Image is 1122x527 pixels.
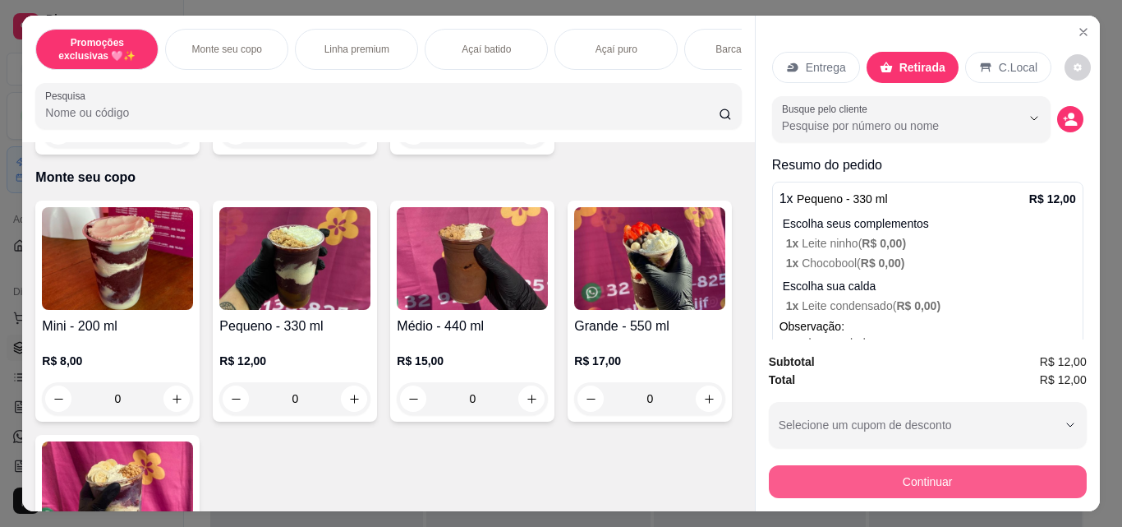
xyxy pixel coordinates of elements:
span: 1 x [786,237,802,250]
p: R$ 12,00 [219,353,370,369]
input: Busque pelo cliente [782,118,995,134]
p: Açaí batido [462,43,511,56]
h4: Pequeno - 330 ml [219,317,370,336]
p: Entrega [806,59,846,76]
p: R$ 8,00 [42,353,193,369]
div: granola,granulado [779,335,1076,351]
p: R$ 15,00 [397,353,548,369]
p: C.Local [999,59,1037,76]
p: Barca de açaí [715,43,776,56]
img: product-image [42,207,193,310]
p: Linha premium [324,43,389,56]
span: R$ 0,00 ) [862,237,906,250]
img: product-image [574,207,725,310]
p: Açaí puro [595,43,637,56]
p: Observação: [779,318,1076,335]
strong: Total [769,373,795,386]
h4: Médio - 440 ml [397,317,548,336]
p: Resumo do pedido [772,155,1083,175]
button: decrease-product-quantity [1057,106,1083,132]
span: 1 x [786,257,802,270]
label: Pesquisa [45,89,91,103]
p: Chocobool ( [786,255,1076,271]
button: Continuar [769,465,1087,498]
span: R$ 12,00 [1040,353,1087,371]
input: Pesquisa [45,104,719,121]
span: 1 x [786,299,802,312]
p: Escolha sua calda [783,278,1076,294]
p: R$ 12,00 [1029,191,1076,207]
p: Promoções exclusivas 🩷✨ [49,36,145,62]
p: Leite condensado ( [786,298,1076,314]
span: Pequeno - 330 ml [797,192,888,206]
p: R$ 17,00 [574,353,725,369]
h4: Mini - 200 ml [42,317,193,336]
h4: Grande - 550 ml [574,317,725,336]
button: Selecione um cupom de desconto [769,402,1087,448]
strong: Subtotal [769,355,815,368]
p: Monte seu copo [192,43,262,56]
span: R$ 0,00 ) [896,299,940,312]
p: Escolha seus complementos [783,215,1076,232]
img: product-image [397,207,548,310]
p: Retirada [899,59,945,76]
button: Show suggestions [1021,105,1047,132]
button: decrease-product-quantity [1065,54,1091,81]
span: R$ 12,00 [1040,371,1087,389]
p: Monte seu copo [35,168,741,187]
label: Busque pelo cliente [782,102,873,116]
img: product-image [219,207,370,310]
p: 1 x [779,189,888,209]
button: Close [1070,19,1097,45]
p: Leite ninho ( [786,235,1076,252]
span: R$ 0,00 ) [861,257,905,270]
